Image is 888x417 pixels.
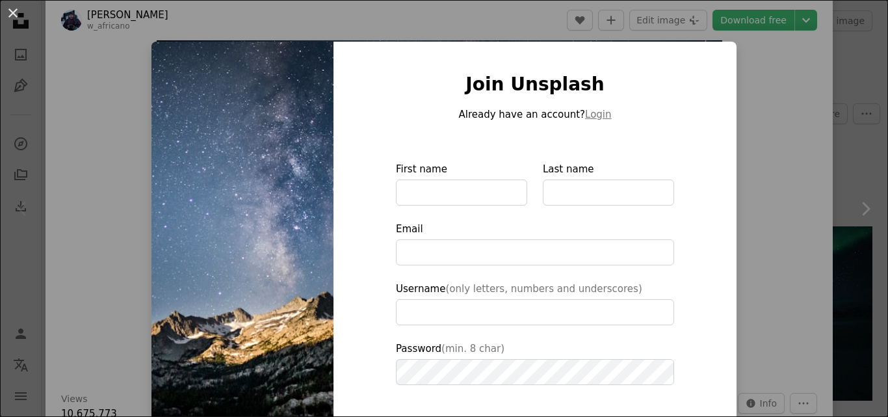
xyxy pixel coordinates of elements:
[396,161,527,206] label: First name
[543,161,674,206] label: Last name
[445,283,642,295] span: (only letters, numbers and underscores)
[441,343,504,355] span: (min. 8 char)
[396,299,674,325] input: Username(only letters, numbers and underscores)
[396,341,674,385] label: Password
[396,107,674,122] p: Already have an account?
[396,180,527,206] input: First name
[396,281,674,325] label: Username
[543,180,674,206] input: Last name
[585,107,611,122] button: Login
[396,359,674,385] input: Password(min. 8 char)
[396,221,674,265] label: Email
[396,239,674,265] input: Email
[396,73,674,96] h1: Join Unsplash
